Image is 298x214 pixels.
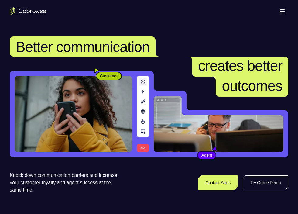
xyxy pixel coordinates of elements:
span: creates better [198,58,282,74]
a: Contact Sales [198,175,238,190]
img: A customer support agent talking on the phone [154,96,283,152]
p: Knock down communication barriers and increase your customer loyalty and agent success at the sam... [10,172,122,194]
span: outcomes [222,78,282,94]
a: Go to the home page [10,7,46,15]
img: A customer holding their phone [15,76,132,152]
img: A series of tools used in co-browsing sessions [137,76,149,152]
a: Try Online Demo [243,175,288,190]
span: Better communication [16,39,149,55]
